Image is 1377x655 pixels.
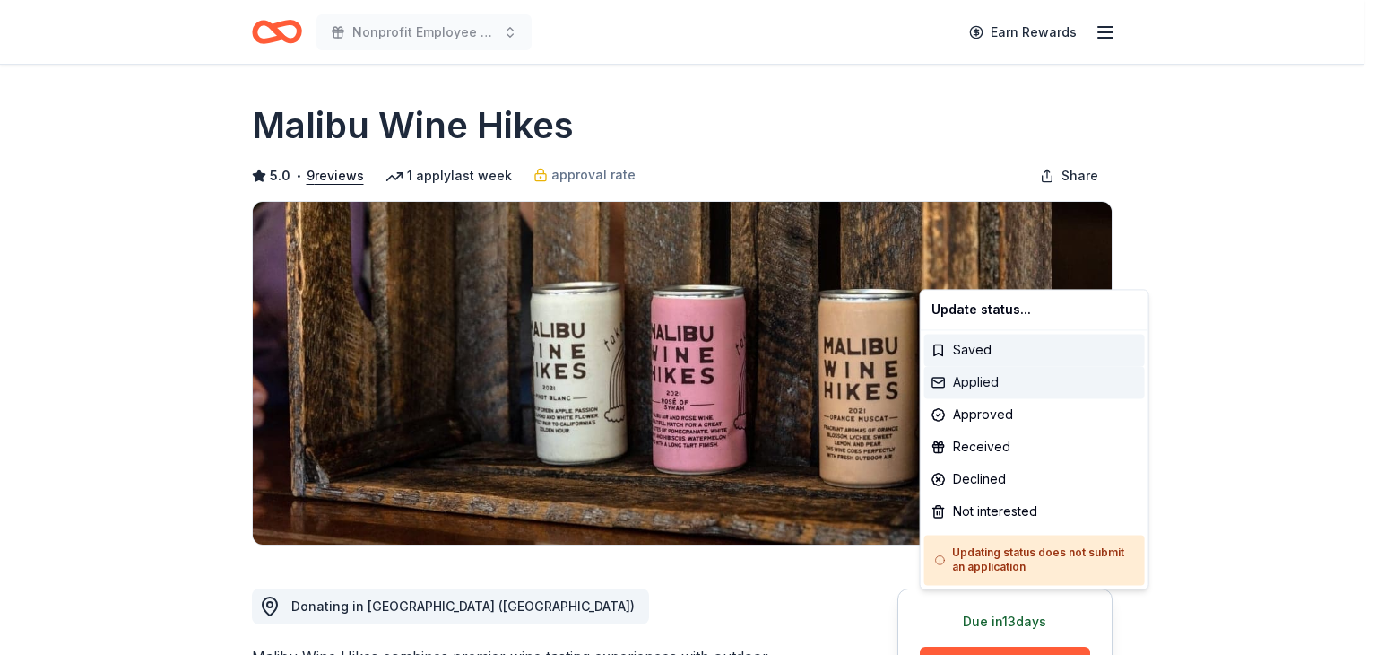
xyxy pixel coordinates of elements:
[924,495,1145,528] div: Not interested
[924,366,1145,398] div: Applied
[924,398,1145,431] div: Approved
[924,431,1145,463] div: Received
[924,334,1145,366] div: Saved
[924,463,1145,495] div: Declined
[352,22,496,43] span: Nonprofit Employee Appreciation Event
[935,546,1134,574] h5: Updating status does not submit an application
[924,293,1145,326] div: Update status...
